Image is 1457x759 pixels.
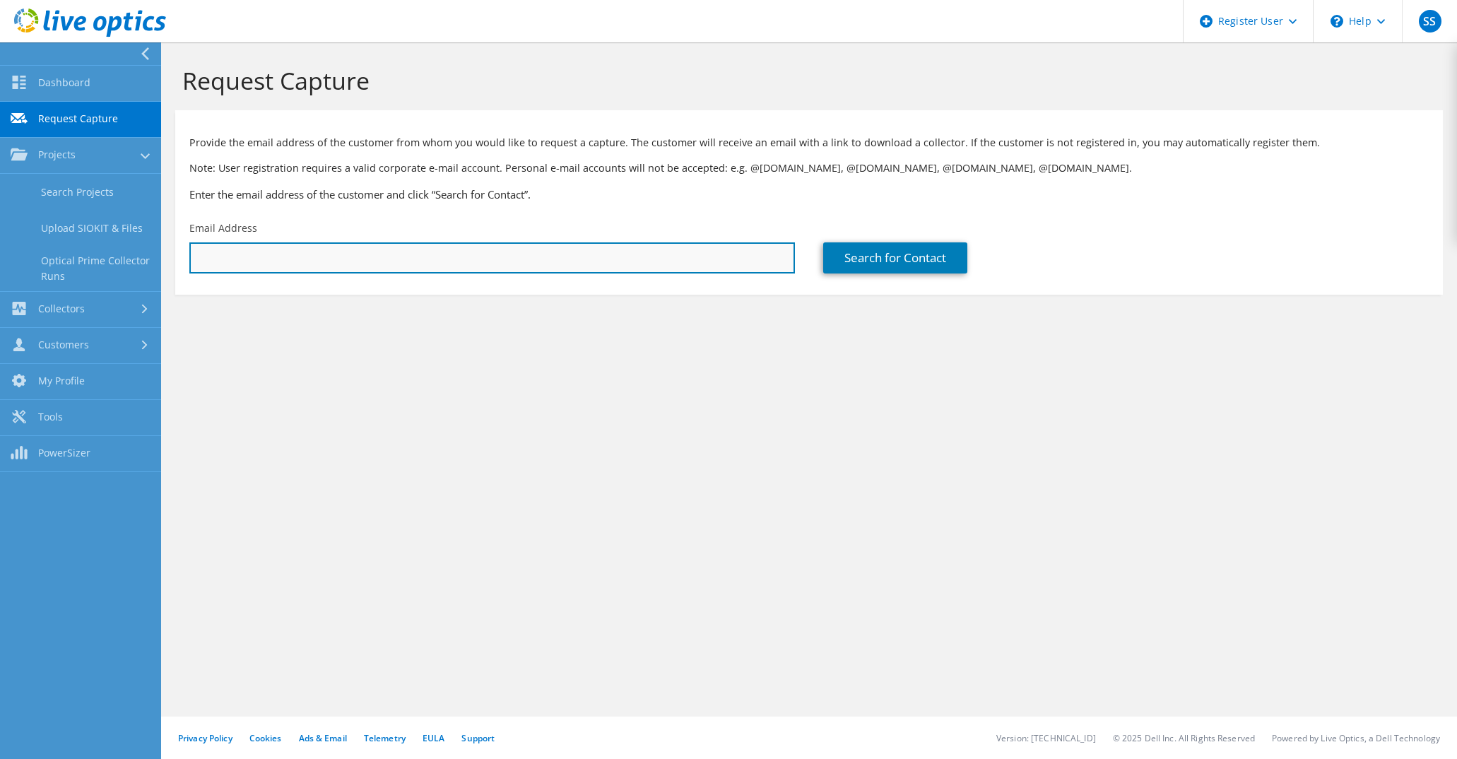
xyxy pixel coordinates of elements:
a: Search for Contact [823,242,967,273]
h3: Enter the email address of the customer and click “Search for Contact”. [189,187,1429,202]
a: Privacy Policy [178,732,232,744]
li: Version: [TECHNICAL_ID] [996,732,1096,744]
p: Provide the email address of the customer from whom you would like to request a capture. The cust... [189,135,1429,151]
p: Note: User registration requires a valid corporate e-mail account. Personal e-mail accounts will ... [189,160,1429,176]
svg: \n [1331,15,1343,28]
span: SS [1419,10,1441,33]
a: Telemetry [364,732,406,744]
a: Support [461,732,495,744]
label: Email Address [189,221,257,235]
a: Cookies [249,732,282,744]
li: Powered by Live Optics, a Dell Technology [1272,732,1440,744]
h1: Request Capture [182,66,1429,95]
li: © 2025 Dell Inc. All Rights Reserved [1113,732,1255,744]
a: Ads & Email [299,732,347,744]
a: EULA [423,732,444,744]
